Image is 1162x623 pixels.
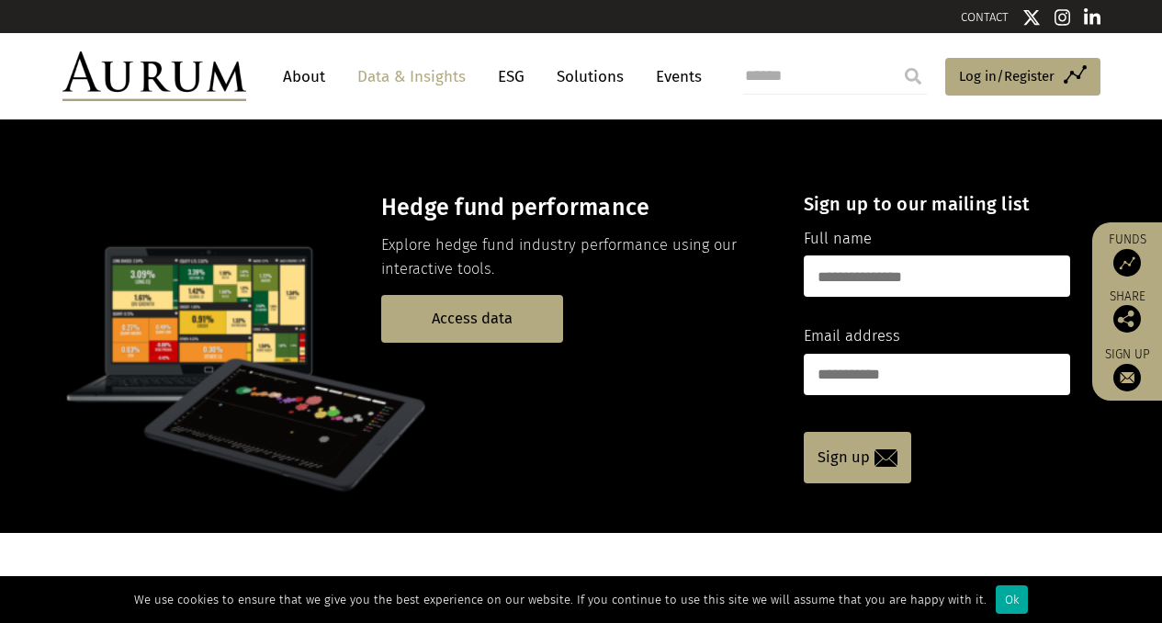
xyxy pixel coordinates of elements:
a: About [274,60,334,94]
a: Access data [381,295,563,342]
h3: Hedge fund performance [381,194,772,221]
a: Data & Insights [348,60,475,94]
img: Share this post [1113,305,1141,333]
label: Full name [804,227,872,251]
img: Instagram icon [1055,8,1071,27]
a: CONTACT [961,10,1009,24]
a: Log in/Register [945,58,1100,96]
h4: Sign up to our mailing list [804,193,1070,215]
a: Events [647,60,702,94]
a: ESG [489,60,534,94]
div: Ok [996,585,1028,614]
a: Sign up [804,432,911,483]
img: email-icon [874,449,897,467]
img: Linkedin icon [1084,8,1100,27]
a: Sign up [1101,346,1153,391]
p: Explore hedge fund industry performance using our interactive tools. [381,233,772,282]
div: Share [1101,290,1153,333]
img: Aurum [62,51,246,101]
a: Funds [1101,232,1153,277]
img: Twitter icon [1022,8,1041,27]
a: Solutions [547,60,633,94]
label: Email address [804,324,900,348]
img: Sign up to our newsletter [1113,364,1141,391]
span: Log in/Register [959,65,1055,87]
input: Submit [895,58,931,95]
img: Access Funds [1113,249,1141,277]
